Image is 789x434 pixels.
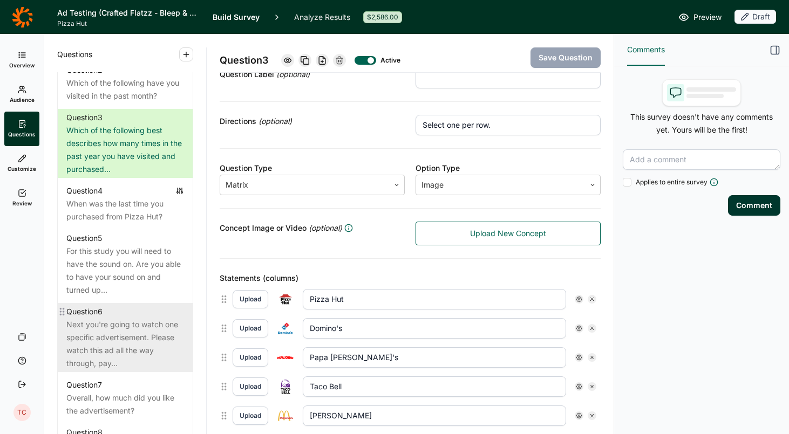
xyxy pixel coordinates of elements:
[220,68,405,81] div: Question Label
[58,182,193,225] a: Question4When was the last time you purchased from Pizza Hut?
[58,109,193,178] a: Question3Which of the following best describes how many times in the past year you have visited a...
[623,111,780,136] p: This survey doesn't have any comments yet. Yours will be the first!
[66,391,184,417] div: Overall, how much did you like the advertisement?
[734,10,776,24] div: Draft
[8,130,36,138] span: Questions
[58,376,193,419] a: Question7Overall, how much did you like the advertisement?
[380,56,398,65] div: Active
[530,47,601,68] button: Save Question
[66,197,184,223] div: When was the last time you purchased from Pizza Hut?
[636,178,708,187] span: Applies to entire survey
[333,54,346,67] div: Delete
[627,35,665,66] button: Comments
[259,115,292,128] span: (optional)
[58,303,193,372] a: Question6Next you're going to watch one specific advertisement. Please watch this ad all the way ...
[277,408,294,424] img: h6692q3fxjlbzbzrd9la.png
[220,272,601,285] div: Statements (columns)
[220,53,268,68] span: Question 3
[233,377,268,396] button: Upload
[4,43,39,77] a: Overview
[734,10,776,25] button: Draft
[627,43,665,56] span: Comments
[66,77,184,102] div: Which of the following have you visited in the past month?
[575,353,583,362] div: Settings
[66,111,103,124] div: Question 3
[575,295,583,304] div: Settings
[66,232,102,245] div: Question 5
[58,230,193,299] a: Question5For this study you will need to have the sound on. Are you able to have your sound on an...
[57,6,200,19] h1: Ad Testing (Crafted Flatzz - Bleep & Food Focus)
[276,68,310,81] span: (optional)
[277,349,294,366] img: k21pwztjze2auwumupwl.png
[4,181,39,215] a: Review
[233,319,268,337] button: Upload
[277,378,294,395] img: r7bohxlpsma7t9iyj8dk.png
[66,305,103,318] div: Question 6
[277,320,294,337] img: zzh5hlqxnxbx4dupn5h6.png
[588,295,596,304] div: Remove
[4,112,39,146] a: Questions
[363,11,402,23] div: $2,586.00
[12,199,32,207] span: Review
[8,165,36,173] span: Customize
[220,115,405,128] div: Directions
[309,222,342,235] span: (optional)
[588,324,596,333] div: Remove
[66,124,184,176] div: Which of the following best describes how many times in the past year you have visited and purcha...
[58,61,193,105] a: Question2Which of the following have you visited in the past month?
[66,245,184,297] div: For this study you will need to have the sound on. Are you able to have your sound on and turned ...
[588,411,596,420] div: Remove
[10,96,35,104] span: Audience
[233,348,268,367] button: Upload
[416,162,601,175] div: Option Type
[57,19,200,28] span: Pizza Hut
[220,162,405,175] div: Question Type
[4,77,39,112] a: Audience
[575,382,583,391] div: Settings
[233,407,268,425] button: Upload
[66,184,103,197] div: Question 4
[4,146,39,181] a: Customize
[678,11,722,24] a: Preview
[13,404,31,421] div: TC
[728,195,780,216] button: Comment
[470,228,546,239] span: Upload New Concept
[575,324,583,333] div: Settings
[9,61,35,69] span: Overview
[66,318,184,370] div: Next you're going to watch one specific advertisement. Please watch this ad all the way through, ...
[588,382,596,391] div: Remove
[220,222,405,235] div: Concept Image or Video
[575,411,583,420] div: Settings
[57,48,92,61] span: Questions
[66,378,102,391] div: Question 7
[693,11,722,24] span: Preview
[233,290,268,308] button: Upload
[277,291,294,308] img: zrfcbuclt08punhh25uv.png
[588,353,596,362] div: Remove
